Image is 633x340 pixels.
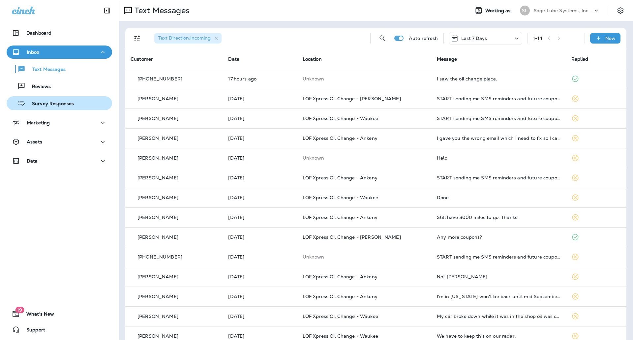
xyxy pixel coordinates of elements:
[98,4,116,17] button: Collapse Sidebar
[228,155,292,161] p: Aug 25, 2025 02:45 PM
[158,35,211,41] span: Text Direction : Incoming
[437,96,560,101] div: START sending me SMS reminders and future coupons!
[228,294,292,299] p: Aug 21, 2025 11:19 AM
[7,26,112,40] button: Dashboard
[228,76,292,81] p: Aug 27, 2025 04:43 PM
[131,32,144,45] button: Filters
[7,135,112,148] button: Assets
[437,254,560,260] div: START sending me SMS reminders and future coupons!
[25,101,74,107] p: Survey Responses
[303,135,377,141] span: LOF Xpress Oil Change - Ankeny
[605,36,616,41] p: New
[228,96,292,101] p: Aug 26, 2025 09:55 AM
[27,120,50,125] p: Marketing
[15,307,24,313] span: 19
[20,311,54,319] span: What's New
[137,215,178,220] p: [PERSON_NAME]
[303,115,378,121] span: LOF Xpress Oil Change - Waukee
[228,175,292,180] p: Aug 24, 2025 09:27 PM
[303,195,378,201] span: LOF Xpress Oil Change - Waukee
[461,36,487,41] p: Last 7 Days
[437,195,560,200] div: Done
[533,36,543,41] div: 1 - 14
[137,136,178,141] p: [PERSON_NAME]
[7,46,112,59] button: Inbox
[27,49,39,55] p: Inbox
[137,234,178,240] p: [PERSON_NAME]
[25,84,51,90] p: Reviews
[27,139,42,144] p: Assets
[409,36,438,41] p: Auto refresh
[437,56,457,62] span: Message
[7,62,112,76] button: Text Messages
[303,96,401,102] span: LOF Xpress Oil Change - [PERSON_NAME]
[485,8,513,14] span: Working as:
[571,56,588,62] span: Replied
[437,314,560,319] div: My car broke down while it was in the shop oil was changed.
[137,175,178,180] p: [PERSON_NAME]
[228,333,292,339] p: Aug 21, 2025 11:14 AM
[303,214,377,220] span: LOF Xpress Oil Change - Ankeny
[137,333,178,339] p: [PERSON_NAME]
[137,76,182,81] p: [PHONE_NUMBER]
[7,116,112,129] button: Marketing
[534,8,593,13] p: Sage Lube Systems, Inc dba LOF Xpress Oil Change
[27,158,38,164] p: Data
[7,323,112,336] button: Support
[228,274,292,279] p: Aug 22, 2025 09:44 AM
[437,333,560,339] div: We have to keep this on our radar.
[437,215,560,220] div: Still have 3000 miles to go. Thanks!
[303,56,322,62] span: Location
[303,175,377,181] span: LOF Xpress Oil Change - Ankeny
[228,116,292,121] p: Aug 25, 2025 05:47 PM
[228,254,292,260] p: Aug 22, 2025 01:49 PM
[437,294,560,299] div: I'm in Arizona won't be back until mid September. I don't even have 31000 miles on it.
[437,234,560,240] div: Any more coupons?
[303,274,377,280] span: LOF Xpress Oil Change - Ankeny
[137,155,178,161] p: [PERSON_NAME]
[303,155,426,161] p: This customer does not have a last location and the phone number they messaged is not assigned to...
[228,195,292,200] p: Aug 24, 2025 11:06 AM
[303,313,378,319] span: LOF Xpress Oil Change - Waukee
[615,5,626,16] button: Settings
[228,136,292,141] p: Aug 25, 2025 04:45 PM
[137,195,178,200] p: [PERSON_NAME]
[20,327,45,335] span: Support
[303,254,426,260] p: This customer does not have a last location and the phone number they messaged is not assigned to...
[303,234,401,240] span: LOF Xpress Oil Change - [PERSON_NAME]
[437,155,560,161] div: Help
[228,215,292,220] p: Aug 23, 2025 02:27 PM
[228,314,292,319] p: Aug 21, 2025 11:15 AM
[131,56,153,62] span: Customer
[7,307,112,321] button: 19What's New
[228,56,239,62] span: Date
[303,333,378,339] span: LOF Xpress Oil Change - Waukee
[437,76,560,81] div: I saw the oil change place.
[228,234,292,240] p: Aug 23, 2025 10:10 AM
[7,96,112,110] button: Survey Responses
[7,79,112,93] button: Reviews
[26,67,66,73] p: Text Messages
[437,274,560,279] div: Not tina
[132,6,190,15] p: Text Messages
[437,136,560,141] div: I gave you the wrong email which I need to fix so I can get the coupons it is' barbkbiowa@gmail.com
[137,294,178,299] p: [PERSON_NAME]
[437,116,560,121] div: START sending me SMS reminders and future coupons!
[437,175,560,180] div: START sending me SMS reminders and future coupons!
[376,32,389,45] button: Search Messages
[7,154,112,168] button: Data
[137,96,178,101] p: [PERSON_NAME]
[137,254,182,260] p: [PHONE_NUMBER]
[303,76,426,81] p: This customer does not have a last location and the phone number they messaged is not assigned to...
[137,116,178,121] p: [PERSON_NAME]
[520,6,530,15] div: SL
[154,33,222,44] div: Text Direction:Incoming
[303,294,377,299] span: LOF Xpress Oil Change - Ankeny
[26,30,51,36] p: Dashboard
[137,314,178,319] p: [PERSON_NAME]
[137,274,178,279] p: [PERSON_NAME]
